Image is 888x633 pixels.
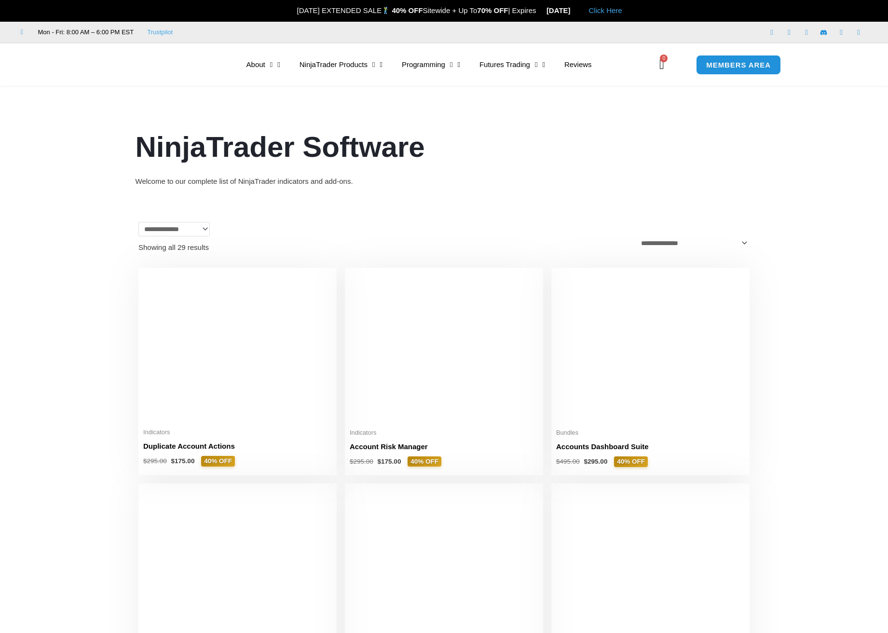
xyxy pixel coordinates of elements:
span: $ [556,458,560,465]
a: Duplicate Account Actions [143,441,332,456]
span: Indicators [143,428,332,437]
span: MEMBERS AREA [706,61,771,69]
img: 🏌️‍♂️ [382,7,389,14]
h2: Account Risk Manager [350,441,538,452]
a: About [237,54,290,76]
a: Futures Trading [470,54,555,76]
h1: NinjaTrader Software [136,127,753,167]
bdi: 295.00 [350,458,373,465]
nav: Menu [237,54,656,76]
a: NinjaTrader Products [290,54,392,76]
p: Showing all 29 results [138,244,209,251]
span: 40% OFF [201,456,235,467]
strong: [DATE] [546,6,579,14]
img: Account Risk Manager [350,273,538,423]
select: Shop order [636,236,750,250]
span: $ [584,458,588,465]
img: ⌛ [537,7,544,14]
img: 🏭 [571,7,578,14]
img: Accounts Dashboard Suite [556,273,745,423]
bdi: 495.00 [556,458,580,465]
h2: Duplicate Account Actions [143,441,332,451]
bdi: 295.00 [143,457,167,465]
span: Indicators [350,429,538,437]
bdi: 295.00 [584,458,608,465]
span: Bundles [556,429,745,437]
a: Trustpilot [147,27,173,38]
a: Accounts Dashboard Suite [556,441,745,456]
h2: Accounts Dashboard Suite [556,441,745,452]
a: Programming [392,54,470,76]
bdi: 175.00 [171,457,195,465]
span: 40% OFF [408,456,441,467]
a: 0 [645,51,679,79]
img: Duplicate Account Actions [143,273,332,423]
a: MEMBERS AREA [696,55,781,75]
span: Mon - Fri: 8:00 AM – 6:00 PM EST [36,27,134,38]
span: $ [143,457,147,465]
a: Reviews [555,54,601,76]
span: $ [171,457,175,465]
strong: 70% OFF [477,6,508,14]
span: 40% OFF [614,456,648,467]
span: 0 [660,55,668,62]
div: Welcome to our complete list of NinjaTrader indicators and add-ons. [136,175,753,188]
strong: 40% OFF [392,6,423,14]
span: [DATE] EXTENDED SALE Sitewide + Up To | Expires [287,6,546,14]
img: LogoAI | Affordable Indicators – NinjaTrader [98,47,202,82]
a: Account Risk Manager [350,441,538,456]
a: Click Here [589,6,622,14]
bdi: 175.00 [378,458,401,465]
span: $ [378,458,382,465]
span: $ [350,458,354,465]
img: 🎉 [289,7,297,14]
